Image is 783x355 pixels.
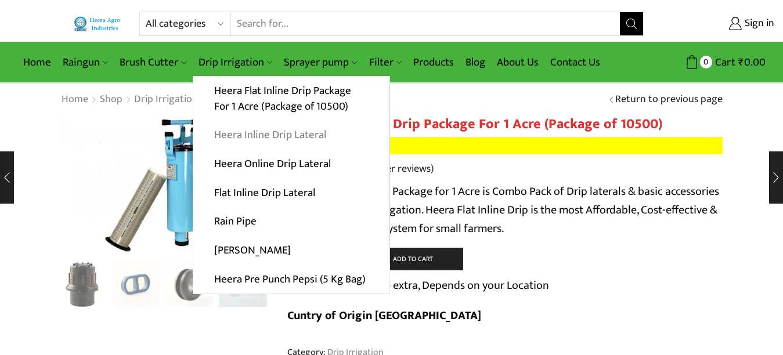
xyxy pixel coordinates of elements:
[165,260,214,309] img: Heera Grommet
[491,49,544,76] a: About Us
[165,260,214,307] li: 7 / 10
[738,53,766,71] bdi: 0.00
[61,116,270,255] div: 3 / 10
[193,265,389,294] a: Heera Pre Punch Pepsi (5 Kg Bag)
[738,53,744,71] span: ₹
[193,178,389,207] a: Flat Inline Drip Lateral
[193,150,389,179] a: Heera Online Drip Lateral
[544,49,606,76] a: Contact Us
[460,49,491,76] a: Blog
[287,306,481,325] b: Cuntry of Origin [GEOGRAPHIC_DATA]
[111,260,160,309] img: Heera Lateral End Cap
[363,49,407,76] a: Filter
[287,182,723,238] p: Heera Flat Inline Drip Package for 1 Acre is Combo Pack of Drip laterals & basic accessories Requ...
[57,49,114,76] a: Raingun
[61,92,89,107] a: Home
[193,236,389,265] a: [PERSON_NAME]
[193,77,389,121] a: Heera Flat Inline Drip Package For 1 Acre (Package of 10500)
[353,248,463,271] button: Add to cart
[133,92,199,107] a: Drip Irrigation
[58,260,106,307] li: 5 / 10
[287,116,723,133] h1: Heera Flat Inline Drip Package For 1 Acre (Package of 10500)
[17,49,57,76] a: Home
[407,49,460,76] a: Products
[231,12,620,35] input: Search for...
[58,260,106,309] img: Flush-Valve
[278,49,363,76] a: Sprayer pump
[111,260,160,307] li: 6 / 10
[700,56,712,68] span: 0
[287,276,549,295] p: Shipping Charges are extra, Depends on your Location
[193,49,278,76] a: Drip Irrigation
[620,12,643,35] button: Search button
[661,13,774,34] a: Sign in
[655,52,766,73] a: 0 Cart ₹0.00
[114,49,192,76] a: Brush Cutter
[193,121,389,150] a: Heera Inline Drip Lateral
[742,16,774,31] span: Sign in
[193,207,389,236] a: Rain Pipe
[712,55,735,70] span: Cart
[99,92,123,107] a: Shop
[615,92,723,107] a: Return to previous page
[61,92,199,107] nav: Breadcrumb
